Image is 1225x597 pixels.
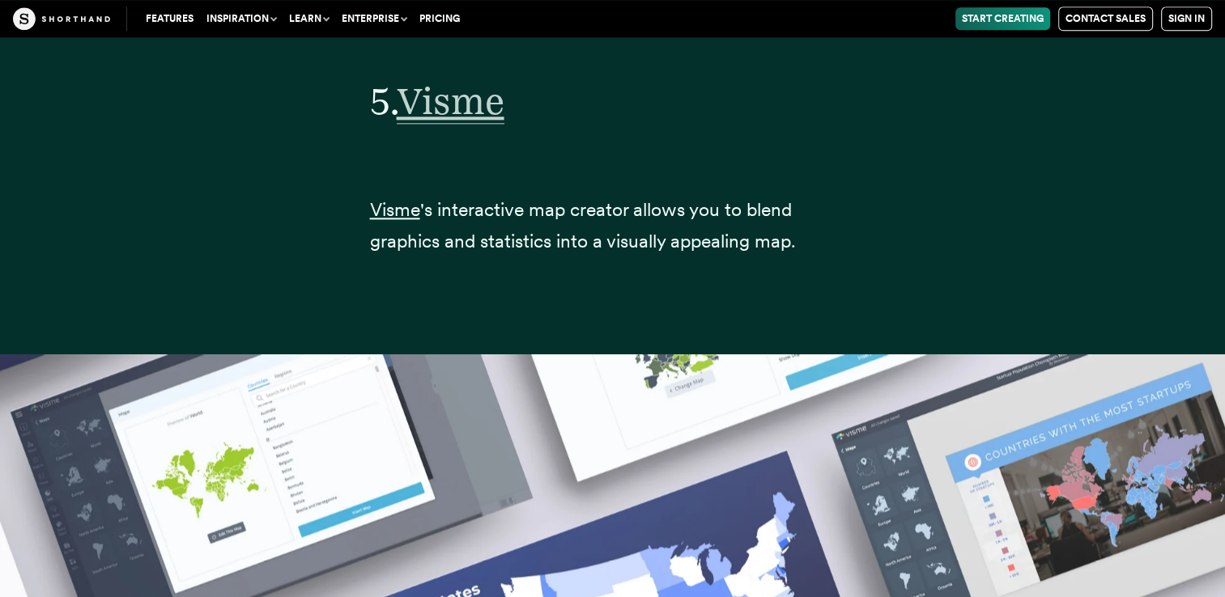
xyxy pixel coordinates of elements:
[200,7,283,30] button: Inspiration
[370,78,397,123] span: 5.
[1161,6,1212,31] a: Sign in
[13,7,110,30] img: The Craft
[335,7,413,30] button: Enterprise
[1058,6,1153,31] a: Contact Sales
[955,7,1050,30] a: Start Creating
[370,198,420,221] a: Visme
[397,78,504,123] a: Visme
[413,7,466,30] a: Pricing
[139,7,200,30] a: Features
[397,78,504,124] span: Visme
[370,198,796,252] span: 's interactive map creator allows you to blend graphics and statistics into a visually appealing ...
[283,7,335,30] button: Learn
